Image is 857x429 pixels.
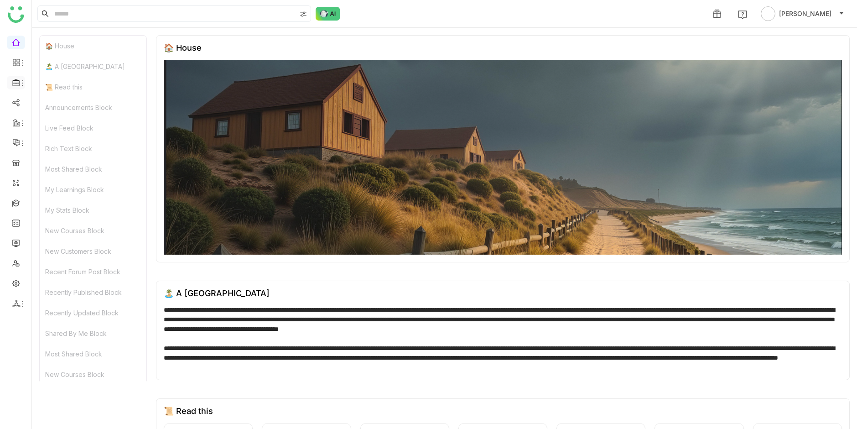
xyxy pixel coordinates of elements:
img: help.svg [738,10,747,19]
div: 📜 Read this [164,406,213,416]
div: Rich Text Block [40,138,146,159]
div: New Courses Block [40,364,146,385]
img: avatar [761,6,775,21]
div: Most Shared Block [40,159,146,179]
img: logo [8,6,24,23]
div: 📜 Read this [40,77,146,97]
div: Most Shared Block [40,344,146,364]
div: Recent Forum Post Block [40,262,146,282]
img: search-type.svg [300,10,307,18]
img: 68553b2292361c547d91f02a [164,60,842,255]
div: Announcements Block [40,97,146,118]
div: New Customers Block [40,241,146,262]
div: New Courses Block [40,220,146,241]
div: 🏝️ A [GEOGRAPHIC_DATA] [40,56,146,77]
div: Recently Published Block [40,282,146,303]
div: My Stats Block [40,200,146,220]
div: Live Feed Block [40,118,146,138]
div: My Learnings Block [40,179,146,200]
div: Shared By Me Block [40,323,146,344]
button: [PERSON_NAME] [759,6,846,21]
div: 🏝️ A [GEOGRAPHIC_DATA] [164,288,270,298]
div: 🏠 House [164,43,202,52]
div: 🏠 House [40,36,146,56]
span: [PERSON_NAME] [779,9,831,19]
div: Recently Updated Block [40,303,146,323]
img: ask-buddy-normal.svg [316,7,340,21]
